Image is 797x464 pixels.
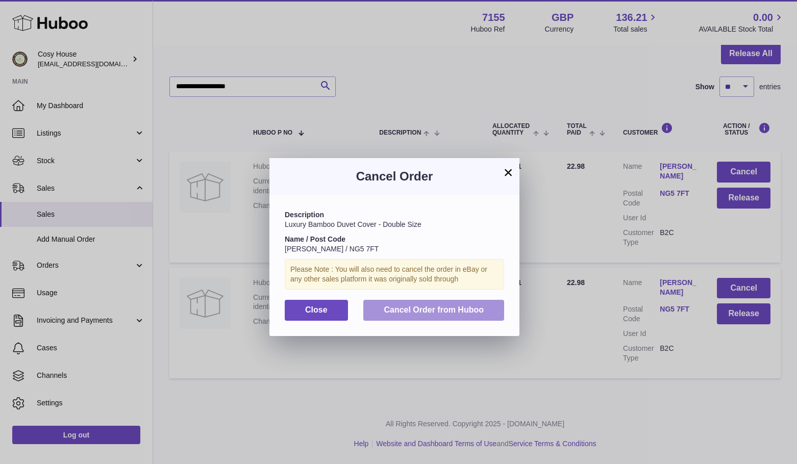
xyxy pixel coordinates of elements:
button: Cancel Order from Huboo [363,300,504,321]
span: Close [305,305,328,314]
strong: Description [285,211,324,219]
div: Please Note : You will also need to cancel the order in eBay or any other sales platform it was o... [285,259,504,290]
span: Luxury Bamboo Duvet Cover - Double Size [285,220,421,228]
button: Close [285,300,348,321]
span: Cancel Order from Huboo [384,305,484,314]
strong: Name / Post Code [285,235,345,243]
span: [PERSON_NAME] / NG5 7FT [285,245,379,253]
h3: Cancel Order [285,168,504,185]
button: × [502,166,514,178]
